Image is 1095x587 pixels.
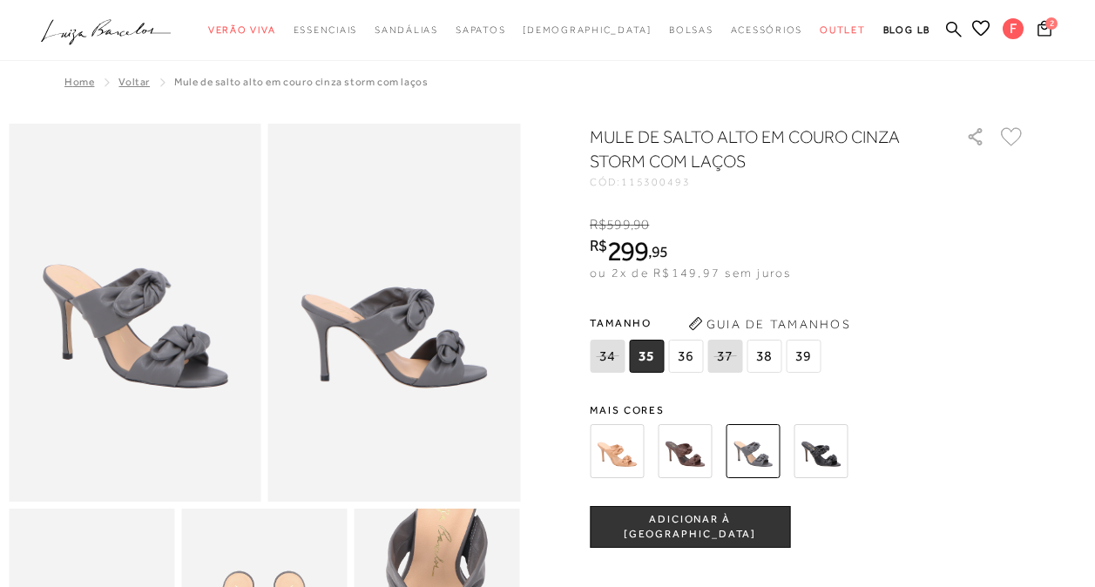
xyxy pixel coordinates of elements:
img: MULE DE SALTO ALTO EM COURO BEGE COM LAÇOS [590,424,644,478]
span: Tamanho [590,310,825,336]
span: 115300493 [621,176,691,188]
span: 38 [747,340,781,373]
span: ADICIONAR À [GEOGRAPHIC_DATA] [591,512,789,543]
span: Sapatos [456,24,505,35]
span: MULE DE SALTO ALTO EM COURO CINZA STORM COM LAÇOS [174,76,428,88]
span: 35 [629,340,664,373]
span: 39 [786,340,821,373]
span: 90 [633,217,649,233]
i: R$ [590,217,606,233]
a: categoryNavScreenReaderText [375,14,438,46]
a: categoryNavScreenReaderText [294,14,358,46]
span: 36 [668,340,703,373]
img: MULE DE SALTO ALTO EM COURO CAFÉ COM LAÇOS [658,424,712,478]
span: Sandálias [375,24,438,35]
a: BLOG LB [883,14,930,46]
span: Outlet [820,24,866,35]
a: noSubCategoriesText [523,14,652,46]
span: 95 [652,242,668,260]
span: BLOG LB [883,24,930,35]
button: 2 [1032,19,1057,43]
button: Guia de Tamanhos [682,310,856,338]
span: 599 [606,217,630,233]
a: categoryNavScreenReaderText [669,14,713,46]
i: , [648,244,668,260]
i: , [631,217,650,233]
span: Essenciais [294,24,358,35]
img: MULE DE SALTO ALTO EM COURO CINZA STORM COM LAÇOS [726,424,780,478]
span: Mais cores [590,405,1025,415]
span: Bolsas [669,24,713,35]
img: MULE DE SALTO ALTO EM COURO PRETO COM LAÇOS [794,424,848,478]
h1: MULE DE SALTO ALTO EM COURO CINZA STORM COM LAÇOS [590,125,916,173]
span: F [1003,18,1024,39]
span: [DEMOGRAPHIC_DATA] [523,24,652,35]
a: categoryNavScreenReaderText [456,14,505,46]
a: Home [64,76,94,88]
a: categoryNavScreenReaderText [820,14,866,46]
span: ou 2x de R$149,97 sem juros [590,266,791,280]
span: 299 [607,235,648,267]
span: 37 [707,340,742,373]
img: image [9,124,261,502]
span: Verão Viva [208,24,276,35]
i: R$ [590,238,607,253]
button: ADICIONAR À [GEOGRAPHIC_DATA] [590,506,790,548]
button: F [995,17,1032,44]
div: CÓD: [590,177,938,187]
a: Voltar [118,76,150,88]
img: image [268,124,521,502]
a: categoryNavScreenReaderText [731,14,803,46]
a: categoryNavScreenReaderText [208,14,276,46]
span: 34 [590,340,625,373]
span: 2 [1045,17,1058,30]
span: Acessórios [731,24,803,35]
